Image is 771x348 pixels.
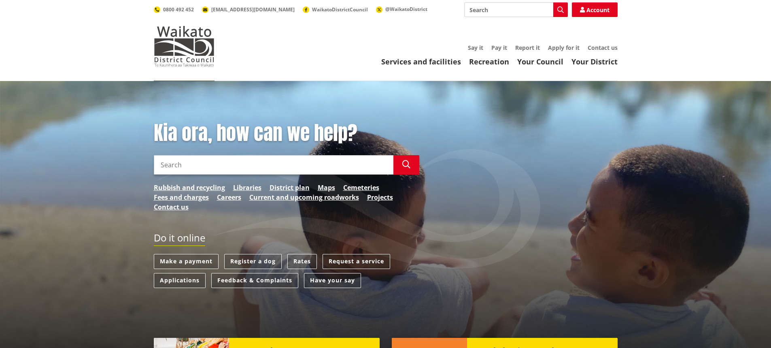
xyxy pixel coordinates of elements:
[163,6,194,13] span: 0800 492 452
[385,6,427,13] span: @WaikatoDistrict
[154,26,215,66] img: Waikato District Council - Te Kaunihera aa Takiwaa o Waikato
[211,6,295,13] span: [EMAIL_ADDRESS][DOMAIN_NAME]
[224,254,282,269] a: Register a dog
[304,273,361,288] a: Have your say
[211,273,298,288] a: Feedback & Complaints
[154,6,194,13] a: 0800 492 452
[367,192,393,202] a: Projects
[343,183,379,192] a: Cemeteries
[517,57,563,66] a: Your Council
[464,2,568,17] input: Search input
[323,254,390,269] a: Request a service
[318,183,335,192] a: Maps
[270,183,310,192] a: District plan
[515,44,540,51] a: Report it
[154,254,219,269] a: Make a payment
[303,6,368,13] a: WaikatoDistrictCouncil
[588,44,618,51] a: Contact us
[287,254,317,269] a: Rates
[154,202,189,212] a: Contact us
[154,192,209,202] a: Fees and charges
[233,183,261,192] a: Libraries
[491,44,507,51] a: Pay it
[312,6,368,13] span: WaikatoDistrictCouncil
[154,183,225,192] a: Rubbish and recycling
[154,122,419,145] h1: Kia ora, how can we help?
[217,192,241,202] a: Careers
[469,57,509,66] a: Recreation
[381,57,461,66] a: Services and facilities
[154,273,206,288] a: Applications
[202,6,295,13] a: [EMAIL_ADDRESS][DOMAIN_NAME]
[376,6,427,13] a: @WaikatoDistrict
[572,2,618,17] a: Account
[154,155,393,175] input: Search input
[571,57,618,66] a: Your District
[154,232,205,246] h2: Do it online
[468,44,483,51] a: Say it
[249,192,359,202] a: Current and upcoming roadworks
[548,44,580,51] a: Apply for it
